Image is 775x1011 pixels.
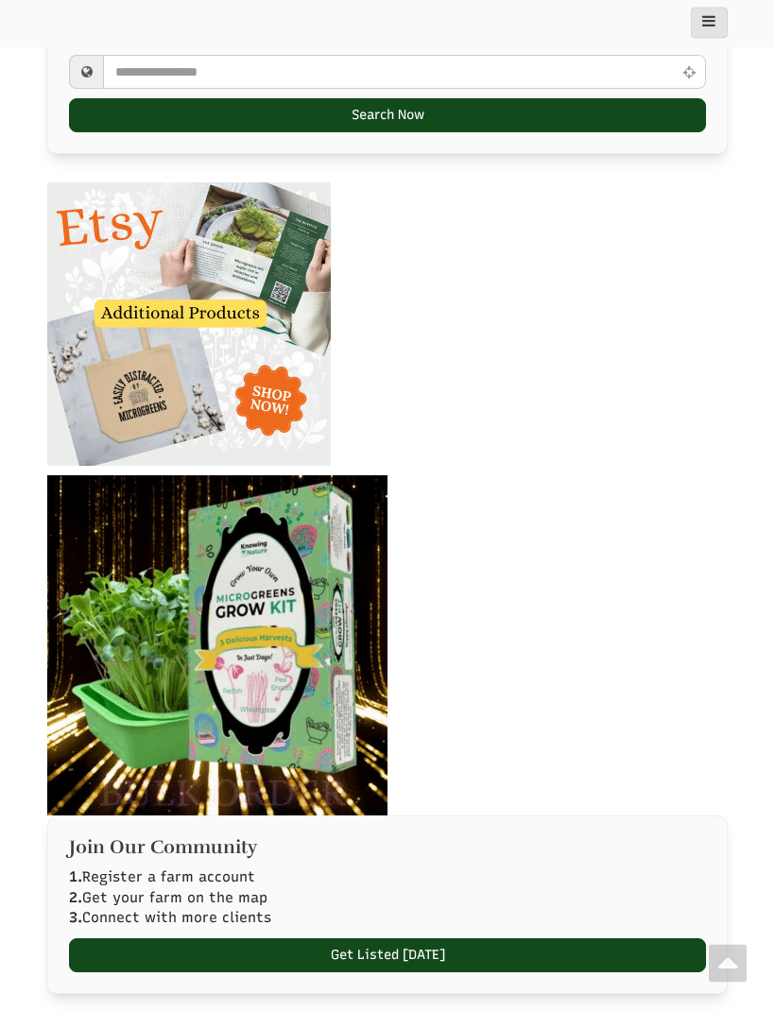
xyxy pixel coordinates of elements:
img: Additional Products [47,183,331,467]
b: 3. [69,910,82,927]
p: Register a farm account Get your farm on the map Connect with more clients [69,868,706,929]
a: Get Listed [DATE] [69,939,706,973]
img: ezgif com optimize [47,476,387,816]
h2: Join Our Community [69,838,706,859]
b: 1. [69,869,82,886]
b: 2. [69,890,82,907]
button: main_menu [691,8,728,39]
button: Search Now [69,99,706,133]
i: Use Current Location [678,66,699,80]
